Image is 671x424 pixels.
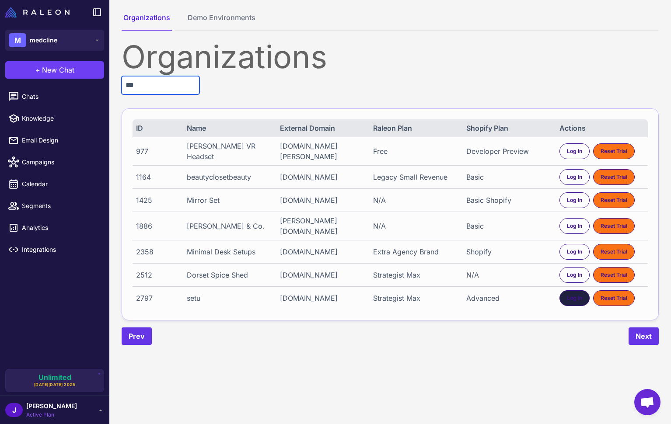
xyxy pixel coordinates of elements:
span: Calendar [22,179,99,189]
span: Campaigns [22,157,99,167]
button: Prev [122,327,152,345]
span: + [35,65,40,75]
span: Log In [567,147,582,155]
div: Basic Shopify [466,195,551,205]
div: [DOMAIN_NAME] [280,172,365,182]
div: ID [136,123,178,133]
div: Shopify Plan [466,123,551,133]
span: Chats [22,92,99,101]
div: Dorset Spice Shed [187,270,272,280]
button: Mmedcline [5,30,104,51]
span: Reset Trial [601,196,627,204]
div: 977 [136,146,178,156]
span: Log In [567,222,582,230]
span: Reset Trial [601,248,627,256]
span: [DATE][DATE] 2025 [34,382,76,388]
div: Free [373,146,458,156]
div: 2358 [136,247,178,257]
a: Knowledge [3,109,106,128]
span: Log In [567,294,582,302]
a: Chats [3,87,106,106]
a: Raleon Logo [5,7,73,17]
div: Basic [466,221,551,231]
span: Log In [567,271,582,279]
button: Next [629,327,659,345]
div: Advanced [466,293,551,303]
span: Reset Trial [601,222,627,230]
div: Mirror Set [187,195,272,205]
div: [DOMAIN_NAME] [280,270,365,280]
a: Calendar [3,175,106,193]
div: Extra Agency Brand [373,247,458,257]
div: Strategist Max [373,270,458,280]
button: +New Chat [5,61,104,79]
div: [PERSON_NAME] VR Headset [187,141,272,162]
span: [PERSON_NAME] [26,401,77,411]
div: 2512 [136,270,178,280]
button: Demo Environments [186,12,257,31]
span: Reset Trial [601,173,627,181]
div: J [5,403,23,417]
div: External Domain [280,123,365,133]
img: Raleon Logo [5,7,70,17]
span: Log In [567,173,582,181]
span: Active Plan [26,411,77,419]
div: Organizations [122,41,659,73]
div: [DOMAIN_NAME] [280,293,365,303]
div: Basic [466,172,551,182]
div: 1164 [136,172,178,182]
div: N/A [466,270,551,280]
div: Name [187,123,272,133]
div: M [9,33,26,47]
div: N/A [373,221,458,231]
div: setu [187,293,272,303]
div: Legacy Small Revenue [373,172,458,182]
div: [DOMAIN_NAME] [280,247,365,257]
div: [PERSON_NAME] & Co. [187,221,272,231]
div: Actions [559,123,644,133]
span: Integrations [22,245,99,254]
span: Log In [567,196,582,204]
button: Organizations [122,12,172,31]
div: Open chat [634,389,661,415]
div: Minimal Desk Setups [187,247,272,257]
span: Knowledge [22,114,99,123]
div: [DOMAIN_NAME][PERSON_NAME] [280,141,365,162]
a: Analytics [3,219,106,237]
span: New Chat [42,65,74,75]
div: Shopify [466,247,551,257]
div: Strategist Max [373,293,458,303]
span: Analytics [22,223,99,233]
div: N/A [373,195,458,205]
span: Segments [22,201,99,211]
span: Unlimited [38,374,71,381]
span: Reset Trial [601,271,627,279]
a: Segments [3,197,106,215]
a: Integrations [3,240,106,259]
span: Log In [567,248,582,256]
div: [PERSON_NAME][DOMAIN_NAME] [280,215,365,236]
a: Campaigns [3,153,106,171]
div: Raleon Plan [373,123,458,133]
div: 1425 [136,195,178,205]
div: 2797 [136,293,178,303]
div: [DOMAIN_NAME] [280,195,365,205]
span: Reset Trial [601,147,627,155]
span: Email Design [22,136,99,145]
div: beautyclosetbeauty [187,172,272,182]
span: Reset Trial [601,294,627,302]
div: Developer Preview [466,146,551,156]
span: medcline [30,35,57,45]
div: 1886 [136,221,178,231]
a: Email Design [3,131,106,149]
